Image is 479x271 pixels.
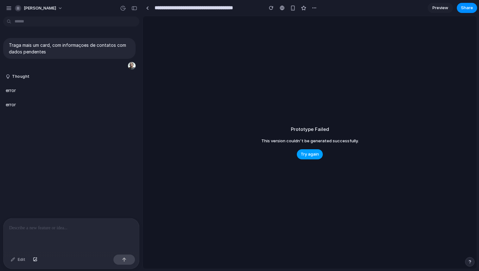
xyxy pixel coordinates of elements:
span: This version couldn't be generated successfully. [261,138,359,144]
button: Share [457,3,477,13]
span: Share [461,5,473,11]
span: Try again [301,151,319,157]
span: Preview [432,5,448,11]
h2: Prototype Failed [291,126,329,133]
button: Try again [297,149,323,159]
p: error [6,87,16,94]
p: error [6,101,16,108]
p: Traga mais um card, com informaçoes de contatos com dados pendentes [9,42,130,55]
span: [PERSON_NAME] [24,5,56,11]
a: Preview [428,3,453,13]
button: [PERSON_NAME] [12,3,66,13]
